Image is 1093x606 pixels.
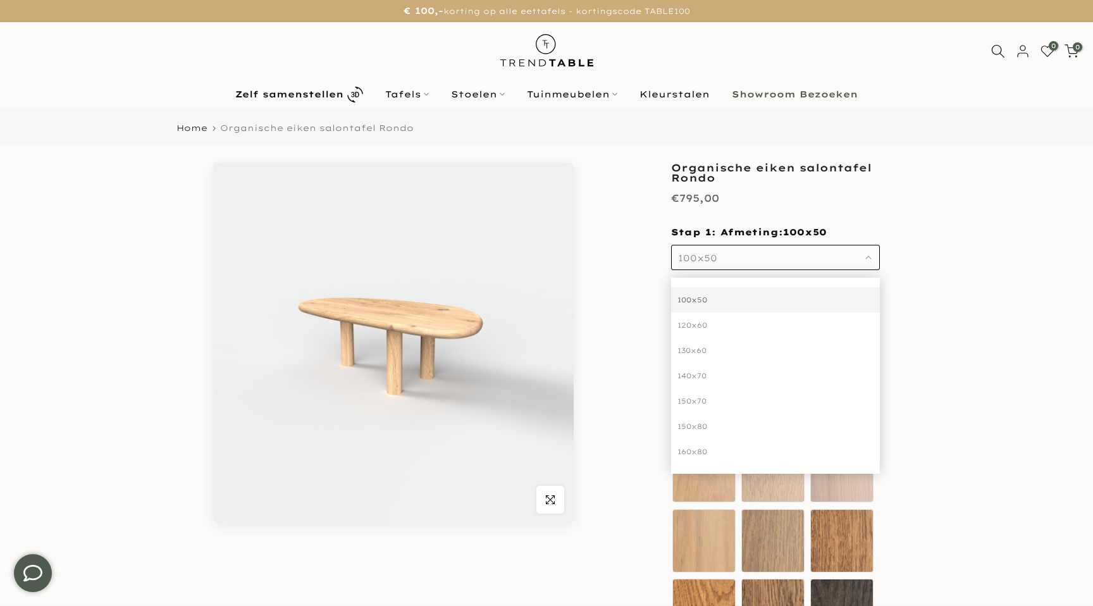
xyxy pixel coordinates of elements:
span: Organische eiken salontafel Rondo [220,123,414,133]
h1: Organische eiken salontafel Rondo [671,163,880,183]
img: trend-table [491,22,602,78]
div: 150x70 [671,388,880,414]
span: 0 [1049,41,1058,51]
a: 0 [1041,44,1054,58]
a: Home [176,124,207,132]
a: Showroom Bezoeken [721,87,869,102]
div: 150x80 [671,414,880,439]
a: Zelf samenstellen [225,83,374,106]
span: Stap 1: Afmeting: [671,226,827,238]
a: 0 [1065,44,1078,58]
a: Tafels [374,87,440,102]
button: 100x50 [671,245,880,270]
span: 100x50 [678,252,717,264]
div: 130x60 [671,338,880,363]
p: korting op alle eettafels - kortingscode TABLE100 [16,3,1077,19]
a: Stoelen [440,87,516,102]
div: 100x50 [671,287,880,312]
b: Showroom Bezoeken [732,90,858,99]
div: 120x60 [671,312,880,338]
strong: € 100,- [404,5,443,16]
a: Kleurstalen [629,87,721,102]
b: Zelf samenstellen [235,90,343,99]
iframe: toggle-frame [1,541,65,605]
div: 140x70 [671,363,880,388]
div: €795,00 [671,189,719,207]
a: Tuinmeubelen [516,87,629,102]
div: 160x80 [671,439,880,464]
span: 100x50 [783,226,827,239]
span: 0 [1073,42,1082,52]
